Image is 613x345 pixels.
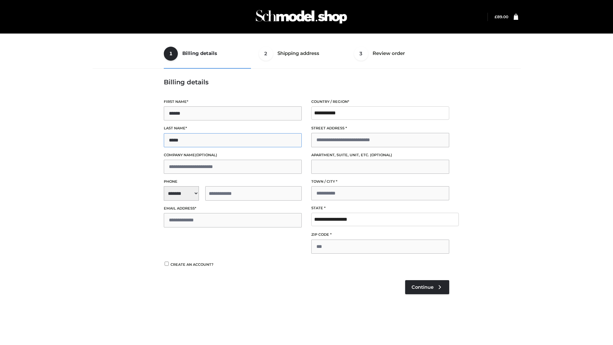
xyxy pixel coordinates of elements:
label: Country / Region [311,99,449,105]
img: Schmodel Admin 964 [254,4,349,29]
h3: Billing details [164,78,449,86]
label: Town / City [311,179,449,185]
span: Continue [412,284,434,290]
a: £89.00 [495,14,508,19]
a: Continue [405,280,449,294]
label: Email address [164,205,302,211]
span: (optional) [195,153,217,157]
label: Street address [311,125,449,131]
bdi: 89.00 [495,14,508,19]
label: Apartment, suite, unit, etc. [311,152,449,158]
label: Company name [164,152,302,158]
input: Create an account? [164,262,170,266]
span: £ [495,14,497,19]
label: Phone [164,179,302,185]
label: Last name [164,125,302,131]
label: State [311,205,449,211]
label: ZIP Code [311,232,449,238]
label: First name [164,99,302,105]
span: Create an account? [170,262,214,267]
span: (optional) [370,153,392,157]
